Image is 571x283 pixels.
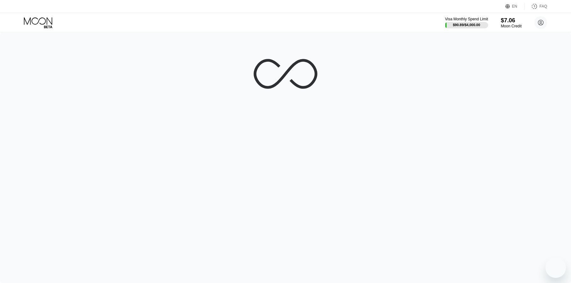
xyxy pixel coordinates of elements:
div: Visa Monthly Spend Limit [445,17,488,21]
div: EN [505,3,525,10]
div: Moon Credit [501,24,522,28]
iframe: Botão para abrir a janela de mensagens [546,258,566,278]
div: $90.89 / $4,000.00 [453,23,480,27]
div: FAQ [539,4,547,9]
div: FAQ [525,3,547,10]
div: $7.06 [501,17,522,24]
div: Visa Monthly Spend Limit$90.89/$4,000.00 [445,17,488,28]
div: EN [512,4,517,9]
div: $7.06Moon Credit [501,17,522,28]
